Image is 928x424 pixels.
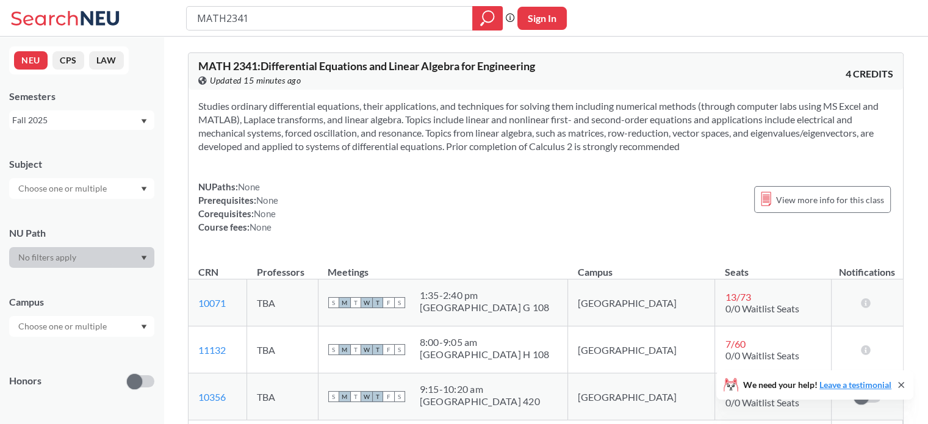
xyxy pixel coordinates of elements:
span: F [383,391,394,402]
span: W [361,391,372,402]
p: Honors [9,374,41,388]
span: 7 / 60 [725,338,745,350]
div: Fall 2025 [12,113,140,127]
span: W [361,297,372,308]
div: CRN [198,265,218,279]
span: T [372,391,383,402]
span: T [350,297,361,308]
input: Class, professor, course number, "phrase" [196,8,464,29]
div: 9:15 - 10:20 am [420,383,540,395]
div: 8:00 - 9:05 am [420,336,550,348]
div: 1:35 - 2:40 pm [420,289,550,301]
div: [GEOGRAPHIC_DATA] 420 [420,395,540,408]
a: Leave a testimonial [819,379,891,390]
div: NU Path [9,226,154,240]
div: [GEOGRAPHIC_DATA] H 108 [420,348,550,361]
td: TBA [247,279,318,326]
span: F [383,297,394,308]
td: [GEOGRAPHIC_DATA] [568,373,715,420]
div: magnifying glass [472,6,503,31]
span: Updated 15 minutes ago [210,74,301,87]
span: M [339,297,350,308]
div: NUPaths: Prerequisites: Corequisites: Course fees: [198,180,278,234]
td: TBA [247,373,318,420]
span: S [394,391,405,402]
a: 11132 [198,344,226,356]
div: Semesters [9,90,154,103]
svg: Dropdown arrow [141,187,147,192]
span: M [339,391,350,402]
section: Studies ordinary differential equations, their applications, and techniques for solving them incl... [198,99,893,153]
button: NEU [14,51,48,70]
span: S [328,344,339,355]
span: S [394,297,405,308]
span: MATH 2341 : Differential Equations and Linear Algebra for Engineering [198,59,535,73]
div: Subject [9,157,154,171]
div: Fall 2025Dropdown arrow [9,110,154,130]
span: We need your help! [743,381,891,389]
span: W [361,344,372,355]
span: 0/0 Waitlist Seats [725,397,799,408]
a: 10356 [198,391,226,403]
span: 13 / 73 [725,291,750,303]
th: Campus [568,253,715,279]
td: [GEOGRAPHIC_DATA] [568,279,715,326]
svg: Dropdown arrow [141,325,147,329]
svg: magnifying glass [480,10,495,27]
span: 4 CREDITS [846,67,893,81]
button: CPS [52,51,84,70]
span: S [328,297,339,308]
span: 0/0 Waitlist Seats [725,303,799,314]
button: LAW [89,51,124,70]
span: None [250,221,272,232]
input: Choose one or multiple [12,319,115,334]
span: T [350,391,361,402]
span: S [394,344,405,355]
th: Professors [247,253,318,279]
svg: Dropdown arrow [141,119,147,124]
span: T [372,297,383,308]
div: Dropdown arrow [9,316,154,337]
th: Meetings [318,253,568,279]
th: Notifications [831,253,902,279]
span: M [339,344,350,355]
button: Sign In [517,7,567,30]
span: T [350,344,361,355]
svg: Dropdown arrow [141,256,147,261]
span: S [328,391,339,402]
input: Choose one or multiple [12,181,115,196]
span: F [383,344,394,355]
td: TBA [247,326,318,373]
td: [GEOGRAPHIC_DATA] [568,326,715,373]
span: T [372,344,383,355]
a: 10071 [198,297,226,309]
span: 0/0 Waitlist Seats [725,350,799,361]
div: Dropdown arrow [9,178,154,199]
span: None [256,195,278,206]
div: [GEOGRAPHIC_DATA] G 108 [420,301,550,314]
div: Dropdown arrow [9,247,154,268]
span: View more info for this class [776,192,884,207]
div: Campus [9,295,154,309]
span: None [238,181,260,192]
span: None [254,208,276,219]
th: Seats [715,253,832,279]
